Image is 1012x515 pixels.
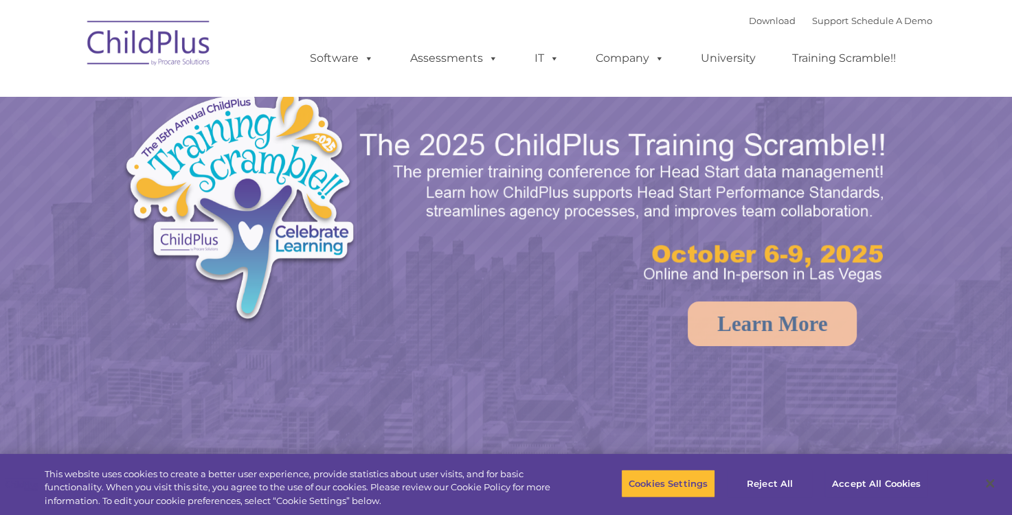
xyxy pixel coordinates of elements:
[45,468,556,508] div: This website uses cookies to create a better user experience, provide statistics about user visit...
[80,11,218,80] img: ChildPlus by Procare Solutions
[975,468,1005,499] button: Close
[851,15,932,26] a: Schedule A Demo
[521,45,573,72] a: IT
[749,15,796,26] a: Download
[296,45,387,72] a: Software
[778,45,910,72] a: Training Scramble!!
[824,469,928,498] button: Accept All Cookies
[688,301,857,346] a: Learn More
[621,469,715,498] button: Cookies Settings
[396,45,512,72] a: Assessments
[687,45,769,72] a: University
[812,15,848,26] a: Support
[727,469,813,498] button: Reject All
[749,15,932,26] font: |
[582,45,678,72] a: Company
